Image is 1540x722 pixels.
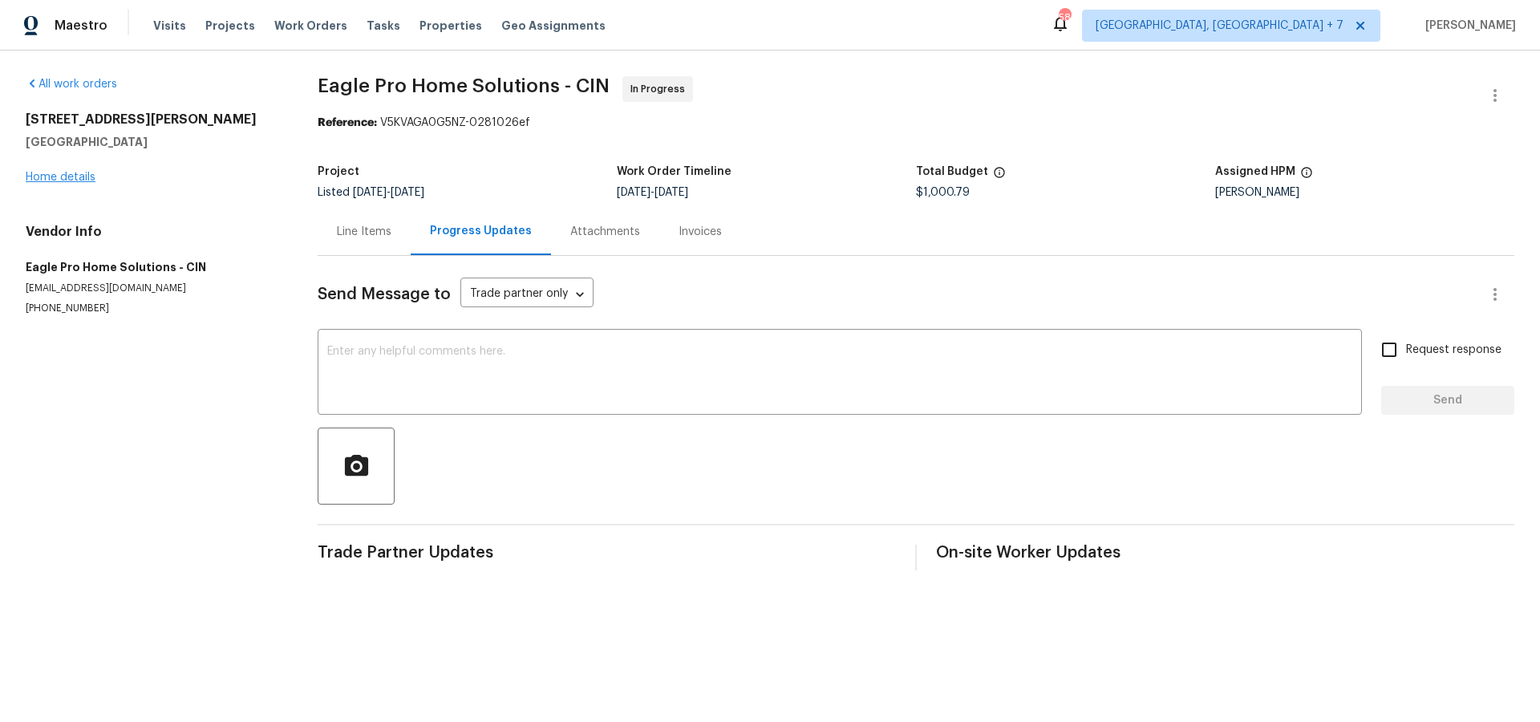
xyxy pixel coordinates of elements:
div: V5KVAGA0G5NZ-0281026ef [318,115,1514,131]
p: [PHONE_NUMBER] [26,302,279,315]
span: - [353,187,424,198]
div: Invoices [679,224,722,240]
div: Line Items [337,224,391,240]
h5: Eagle Pro Home Solutions - CIN [26,259,279,275]
span: Listed [318,187,424,198]
span: Request response [1406,342,1501,359]
p: [EMAIL_ADDRESS][DOMAIN_NAME] [26,282,279,295]
span: Trade Partner Updates [318,545,896,561]
h5: Work Order Timeline [617,166,731,177]
span: On-site Worker Updates [936,545,1514,561]
div: [PERSON_NAME] [1215,187,1514,198]
span: Projects [205,18,255,34]
a: Home details [26,172,95,183]
h2: [STREET_ADDRESS][PERSON_NAME] [26,112,279,128]
span: Work Orders [274,18,347,34]
span: Maestro [55,18,107,34]
span: The hpm assigned to this work order. [1300,166,1313,187]
span: [PERSON_NAME] [1419,18,1516,34]
span: Geo Assignments [501,18,606,34]
span: Tasks [367,20,400,31]
span: Visits [153,18,186,34]
span: [DATE] [654,187,688,198]
span: In Progress [630,81,691,97]
span: The total cost of line items that have been proposed by Opendoor. This sum includes line items th... [993,166,1006,187]
span: [DATE] [617,187,650,198]
a: All work orders [26,79,117,90]
h5: [GEOGRAPHIC_DATA] [26,134,279,150]
span: Properties [419,18,482,34]
span: Eagle Pro Home Solutions - CIN [318,76,610,95]
h5: Total Budget [916,166,988,177]
div: Attachments [570,224,640,240]
span: - [617,187,688,198]
b: Reference: [318,117,377,128]
h4: Vendor Info [26,224,279,240]
span: [GEOGRAPHIC_DATA], [GEOGRAPHIC_DATA] + 7 [1096,18,1343,34]
h5: Assigned HPM [1215,166,1295,177]
span: $1,000.79 [916,187,970,198]
div: 58 [1059,10,1070,26]
h5: Project [318,166,359,177]
div: Progress Updates [430,223,532,239]
span: [DATE] [391,187,424,198]
span: Send Message to [318,286,451,302]
span: [DATE] [353,187,387,198]
div: Trade partner only [460,282,594,308]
